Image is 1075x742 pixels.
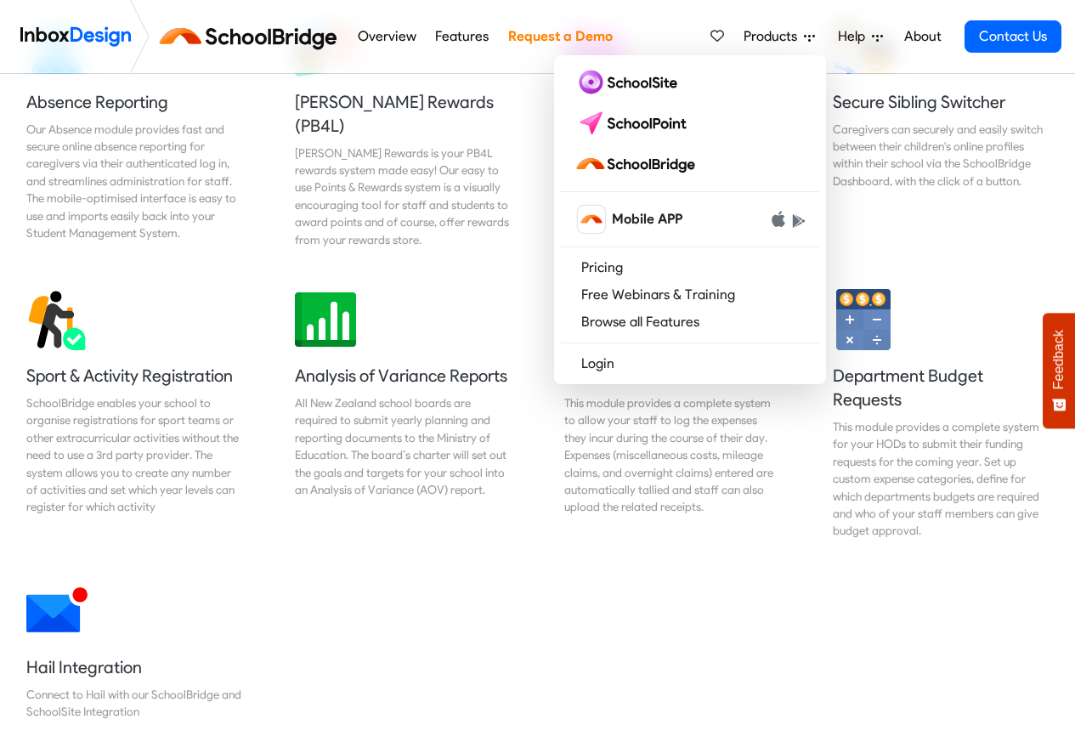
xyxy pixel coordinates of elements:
[295,364,511,388] h5: Analysis of Variance Reports
[574,110,694,137] img: schoolpoint logo
[26,394,242,516] div: SchoolBridge enables your school to organise registrations for sport teams or other extracurricul...
[551,275,794,553] a: Staff Reimbursements This module provides a complete system to allow your staff to log the expens...
[965,20,1061,53] a: Contact Us
[819,2,1062,262] a: Secure Sibling Switcher Caregivers can securely and easily switch between their children's online...
[281,275,524,553] a: Analysis of Variance Reports All New Zealand school boards are required to submit yearly planning...
[831,20,890,54] a: Help
[26,121,242,242] div: Our Absence module provides fast and secure online absence reporting for caregivers via their aut...
[561,350,819,377] a: Login
[26,90,242,114] h5: Absence Reporting
[1051,330,1067,389] span: Feedback
[561,199,819,240] a: schoolbridge icon Mobile APP
[281,2,524,262] a: [PERSON_NAME] Rewards (PB4L) [PERSON_NAME] Rewards is your PB4L rewards system made easy! Our eas...
[26,655,242,679] h5: Hail Integration
[819,275,1062,553] a: Department Budget Requests This module provides a complete system for your HODs to submit their f...
[353,20,421,54] a: Overview
[156,16,348,57] img: schoolbridge logo
[1043,313,1075,428] button: Feedback - Show survey
[13,275,256,553] a: Sport & Activity Registration SchoolBridge enables your school to organise registrations for spor...
[833,121,1049,190] div: Caregivers can securely and easily switch between their children's online profiles within their s...
[295,289,356,350] img: 2022_01_13_icon_analysis_report.svg
[744,26,804,47] span: Products
[26,364,242,388] h5: Sport & Activity Registration
[26,581,88,642] img: 2022_01_12_icon_mail_notification.svg
[561,281,819,309] a: Free Webinars & Training
[564,394,780,516] div: This module provides a complete system to allow your staff to log the expenses they incur during ...
[737,20,822,54] a: Products
[838,26,872,47] span: Help
[13,2,256,262] a: Absence Reporting Our Absence module provides fast and secure online absence reporting for caregi...
[833,90,1049,114] h5: Secure Sibling Switcher
[578,206,605,233] img: schoolbridge icon
[574,150,702,178] img: schoolbridge logo
[503,20,617,54] a: Request a Demo
[431,20,494,54] a: Features
[833,418,1049,540] div: This module provides a complete system for your HODs to submit their funding requests for the com...
[295,90,511,138] h5: [PERSON_NAME] Rewards (PB4L)
[833,364,1049,411] h5: Department Budget Requests
[899,20,946,54] a: About
[833,289,894,350] img: 2022_01_13_icon_budget_calculator.svg
[554,55,826,384] div: Products
[561,309,819,336] a: Browse all Features
[295,394,511,498] div: All New Zealand school boards are required to submit yearly planning and reporting documents to t...
[551,2,794,262] a: Resources & Secure Content Publish documents and information to specific audiences in your school...
[574,69,684,96] img: schoolsite logo
[561,254,819,281] a: Pricing
[26,686,242,721] div: Connect to Hail with our SchoolBridge and SchoolSite Integration
[13,567,256,734] a: Hail Integration Connect to Hail with our SchoolBridge and SchoolSite Integration
[295,144,511,248] div: [PERSON_NAME] Rewards is your PB4L rewards system made easy! Our easy to use Points & Rewards sys...
[612,209,682,229] span: Mobile APP
[26,289,88,350] img: 2022_01_12_icon_activity_registration.svg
